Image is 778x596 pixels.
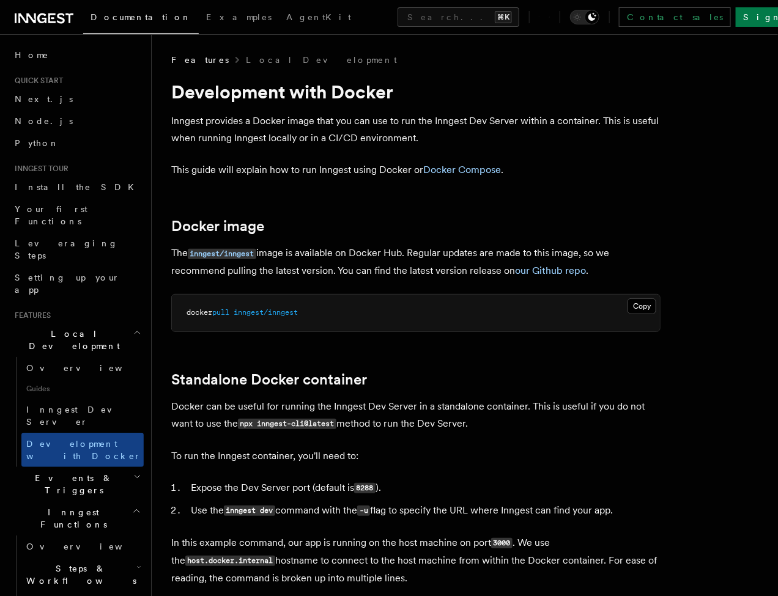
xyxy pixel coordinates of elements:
[10,328,133,352] span: Local Development
[10,467,144,501] button: Events & Triggers
[15,138,59,148] span: Python
[21,357,144,379] a: Overview
[26,439,141,461] span: Development with Docker
[515,265,586,276] a: our Github repo
[491,538,513,548] code: 3000
[10,357,144,467] div: Local Development
[206,12,272,22] span: Examples
[15,238,118,260] span: Leveraging Steps
[10,323,144,357] button: Local Development
[21,379,144,399] span: Guides
[279,4,358,33] a: AgentKit
[185,556,275,566] code: host.docker.internal
[188,249,256,259] code: inngest/inngest
[187,308,212,317] span: docker
[91,12,191,22] span: Documentation
[10,267,144,301] a: Setting up your app
[10,132,144,154] a: Python
[187,502,661,520] li: Use the command with the flag to specify the URL where Inngest can find your app.
[21,562,136,587] span: Steps & Workflows
[188,247,256,259] a: inngest/inngest
[357,506,370,516] code: -u
[10,472,133,496] span: Events & Triggers
[15,204,87,226] span: Your first Functions
[10,198,144,232] a: Your first Functions
[15,94,73,104] span: Next.js
[199,4,279,33] a: Examples
[171,245,661,279] p: The image is available on Docker Hub. Regular updates are made to this image, so we recommend pul...
[10,88,144,110] a: Next.js
[10,176,144,198] a: Install the SDK
[171,218,264,235] a: Docker image
[246,54,397,66] a: Local Development
[10,501,144,535] button: Inngest Functions
[10,164,69,174] span: Inngest tour
[619,7,731,27] a: Contact sales
[570,10,599,24] button: Toggle dark mode
[21,399,144,433] a: Inngest Dev Server
[238,419,336,429] code: npx inngest-cli@latest
[495,11,512,23] kbd: ⌘K
[171,371,367,388] a: Standalone Docker container
[234,308,298,317] span: inngest/inngest
[21,433,144,467] a: Development with Docker
[26,542,152,551] span: Overview
[171,161,661,178] p: This guide will explain how to run Inngest using Docker or .
[83,4,199,34] a: Documentation
[15,49,49,61] span: Home
[354,483,376,493] code: 8288
[10,232,144,267] a: Leveraging Steps
[423,164,501,175] a: Docker Compose
[398,7,519,27] button: Search...⌘K
[171,447,661,465] p: To run the Inngest container, you'll need to:
[212,308,229,317] span: pull
[628,298,656,314] button: Copy
[10,311,51,320] span: Features
[171,112,661,147] p: Inngest provides a Docker image that you can use to run the Inngest Dev Server within a container...
[10,44,144,66] a: Home
[187,479,661,497] li: Expose the Dev Server port (default is ).
[15,116,73,126] span: Node.js
[10,506,132,531] span: Inngest Functions
[171,81,661,103] h1: Development with Docker
[26,363,152,373] span: Overview
[171,54,229,66] span: Features
[26,405,131,427] span: Inngest Dev Server
[15,273,120,295] span: Setting up your app
[171,534,661,587] p: In this example command, our app is running on the host machine on port . We use the hostname to ...
[15,182,141,192] span: Install the SDK
[10,76,63,86] span: Quick start
[224,506,275,516] code: inngest dev
[286,12,351,22] span: AgentKit
[10,110,144,132] a: Node.js
[21,557,144,592] button: Steps & Workflows
[21,535,144,557] a: Overview
[171,398,661,433] p: Docker can be useful for running the Inngest Dev Server in a standalone container. This is useful...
